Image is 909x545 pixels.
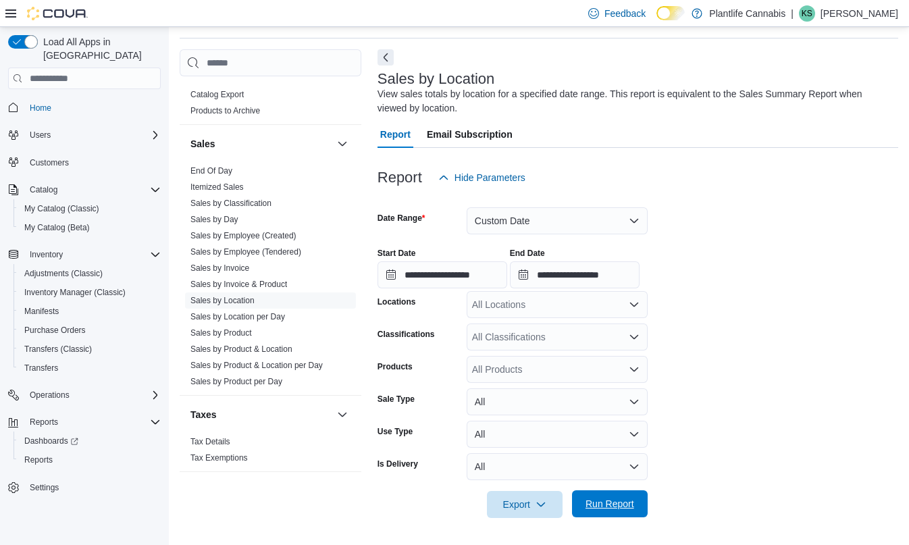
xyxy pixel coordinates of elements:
[656,20,657,21] span: Dark Mode
[190,90,244,99] a: Catalog Export
[3,386,166,405] button: Operations
[190,198,271,209] span: Sales by Classification
[629,364,640,375] button: Open list of options
[24,222,90,233] span: My Catalog (Beta)
[30,249,63,260] span: Inventory
[24,127,161,143] span: Users
[14,283,166,302] button: Inventory Manager (Classic)
[24,479,161,496] span: Settings
[19,322,91,338] a: Purchase Orders
[467,421,648,448] button: All
[19,433,161,449] span: Dashboards
[378,49,394,66] button: Next
[180,86,361,124] div: Products
[190,247,301,257] a: Sales by Employee (Tendered)
[510,261,640,288] input: Press the down key to open a popover containing a calendar.
[19,322,161,338] span: Purchase Orders
[190,296,255,305] a: Sales by Location
[378,426,413,437] label: Use Type
[24,268,103,279] span: Adjustments (Classic)
[19,265,161,282] span: Adjustments (Classic)
[709,5,785,22] p: Plantlife Cannabis
[433,164,531,191] button: Hide Parameters
[190,377,282,386] a: Sales by Product per Day
[495,491,554,518] span: Export
[14,199,166,218] button: My Catalog (Classic)
[378,213,425,224] label: Date Range
[190,137,332,151] button: Sales
[378,71,495,87] h3: Sales by Location
[8,92,161,532] nav: Complex example
[802,5,812,22] span: KS
[190,199,271,208] a: Sales by Classification
[24,182,63,198] button: Catalog
[3,477,166,497] button: Settings
[14,359,166,378] button: Transfers
[190,182,244,192] a: Itemized Sales
[24,154,161,171] span: Customers
[586,497,634,511] span: Run Report
[24,387,161,403] span: Operations
[19,201,105,217] a: My Catalog (Classic)
[190,230,296,241] span: Sales by Employee (Created)
[14,264,166,283] button: Adjustments (Classic)
[190,408,332,421] button: Taxes
[190,328,252,338] a: Sales by Product
[334,136,350,152] button: Sales
[380,121,411,148] span: Report
[24,479,64,496] a: Settings
[378,459,418,469] label: Is Delivery
[334,407,350,423] button: Taxes
[24,246,161,263] span: Inventory
[190,436,230,447] span: Tax Details
[378,296,416,307] label: Locations
[19,265,108,282] a: Adjustments (Classic)
[190,246,301,257] span: Sales by Employee (Tendered)
[14,302,166,321] button: Manifests
[30,130,51,140] span: Users
[24,414,63,430] button: Reports
[24,414,161,430] span: Reports
[799,5,815,22] div: Kris Swick
[190,328,252,338] span: Sales by Product
[378,261,507,288] input: Press the down key to open a popover containing a calendar.
[3,180,166,199] button: Catalog
[14,432,166,450] a: Dashboards
[3,126,166,145] button: Users
[467,207,648,234] button: Custom Date
[3,245,166,264] button: Inventory
[30,417,58,427] span: Reports
[19,341,161,357] span: Transfers (Classic)
[24,325,86,336] span: Purchase Orders
[190,214,238,225] span: Sales by Day
[30,157,69,168] span: Customers
[30,482,59,493] span: Settings
[14,340,166,359] button: Transfers (Classic)
[19,452,58,468] a: Reports
[19,452,161,468] span: Reports
[190,105,260,116] span: Products to Archive
[629,332,640,342] button: Open list of options
[24,99,161,115] span: Home
[378,394,415,405] label: Sale Type
[190,231,296,240] a: Sales by Employee (Created)
[656,6,685,20] input: Dark Mode
[19,303,161,319] span: Manifests
[14,218,166,237] button: My Catalog (Beta)
[24,436,78,446] span: Dashboards
[19,360,63,376] a: Transfers
[24,246,68,263] button: Inventory
[19,360,161,376] span: Transfers
[19,433,84,449] a: Dashboards
[629,299,640,310] button: Open list of options
[190,215,238,224] a: Sales by Day
[19,341,97,357] a: Transfers (Classic)
[30,184,57,195] span: Catalog
[604,7,646,20] span: Feedback
[487,491,563,518] button: Export
[19,219,161,236] span: My Catalog (Beta)
[467,388,648,415] button: All
[190,376,282,387] span: Sales by Product per Day
[378,248,416,259] label: Start Date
